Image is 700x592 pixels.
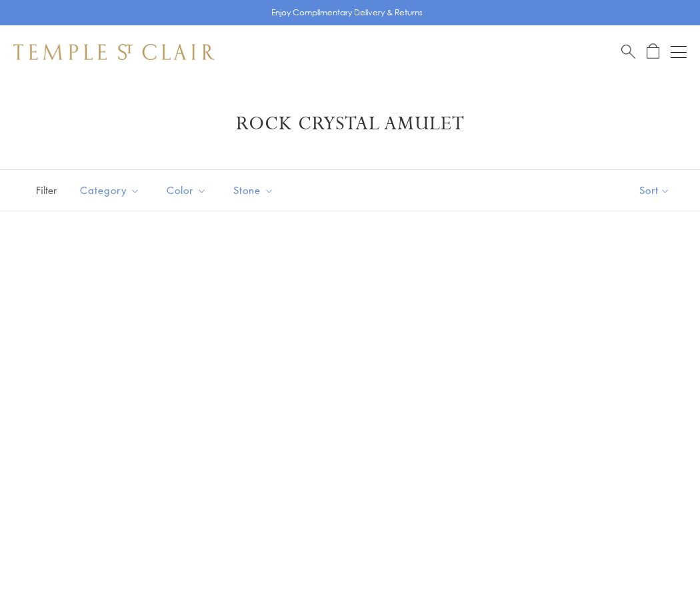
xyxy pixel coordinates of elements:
[223,175,284,205] button: Stone
[13,44,215,60] img: Temple St. Clair
[227,182,284,199] span: Stone
[70,175,150,205] button: Category
[609,170,700,211] button: Show sort by
[33,112,667,136] h1: Rock Crystal Amulet
[647,43,659,60] a: Open Shopping Bag
[671,44,687,60] button: Open navigation
[160,182,217,199] span: Color
[73,182,150,199] span: Category
[157,175,217,205] button: Color
[271,6,423,19] p: Enjoy Complimentary Delivery & Returns
[621,43,635,60] a: Search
